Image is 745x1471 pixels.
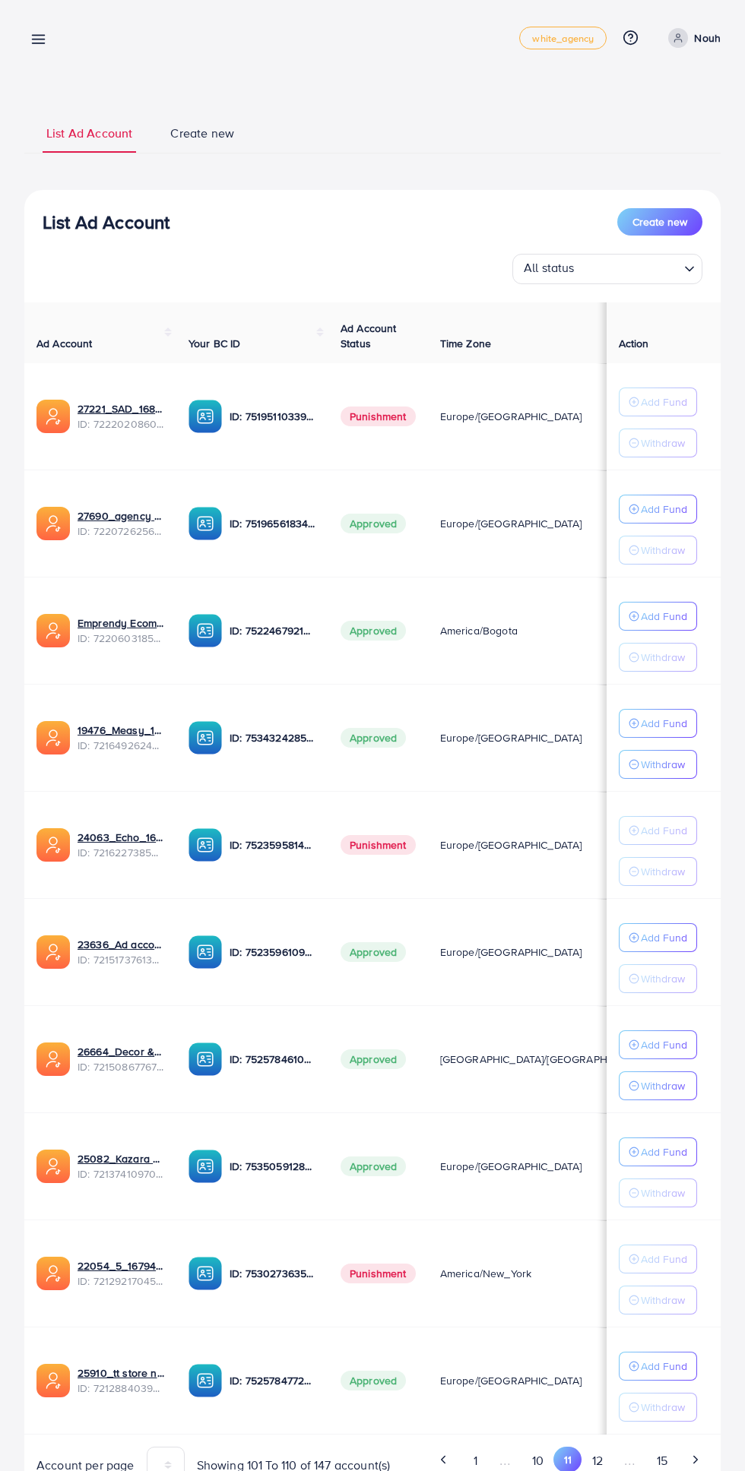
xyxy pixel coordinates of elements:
[641,648,685,666] p: Withdraw
[641,1184,685,1202] p: Withdraw
[619,1071,697,1100] button: Withdraw
[230,622,316,640] p: ID: 7522467921499799553
[619,1352,697,1381] button: Add Fund
[230,407,316,425] p: ID: 7519511033980502024
[189,721,222,754] img: ic-ba-acc.ded83a64.svg
[641,714,687,732] p: Add Fund
[619,388,697,416] button: Add Fund
[440,730,582,745] span: Europe/[GEOGRAPHIC_DATA]
[440,1266,532,1281] span: America/New_York
[341,728,406,748] span: Approved
[341,321,397,351] span: Ad Account Status
[619,536,697,565] button: Withdraw
[680,1403,734,1460] iframe: Chat
[230,1050,316,1068] p: ID: 7525784610279227409
[189,507,222,540] img: ic-ba-acc.ded83a64.svg
[641,1357,687,1375] p: Add Fund
[78,723,164,754] div: <span class='underline'>19476_Measy_1680223835600</span></br>7216492624738402306
[641,541,685,559] p: Withdraw
[78,1166,164,1182] span: ID: 7213741097078554625
[36,1257,70,1290] img: ic-ads-acc.e4c84228.svg
[519,27,607,49] a: white_agency
[641,928,687,947] p: Add Fund
[78,738,164,753] span: ID: 7216492624738402306
[440,1159,582,1174] span: Europe/[GEOGRAPHIC_DATA]
[36,721,70,754] img: ic-ads-acc.e4c84228.svg
[36,1150,70,1183] img: ic-ads-acc.e4c84228.svg
[78,524,164,539] span: ID: 7220726256516481026
[619,964,697,993] button: Withdraw
[440,1373,582,1388] span: Europe/[GEOGRAPHIC_DATA]
[78,845,164,860] span: ID: 7216227385220300802
[78,631,164,646] span: ID: 7220603185000480770
[619,709,697,738] button: Add Fund
[641,434,685,452] p: Withdraw
[230,1157,316,1175] p: ID: 7535059128432181256
[521,256,578,280] span: All status
[532,33,594,43] span: white_agency
[619,816,697,845] button: Add Fund
[36,336,93,351] span: Ad Account
[78,1258,164,1289] div: <span class='underline'>22054_5_1679477490076</span></br>7212921704593522689
[440,516,582,531] span: Europe/[GEOGRAPHIC_DATA]
[78,1365,164,1397] div: <span class='underline'>25910_tt store nl 21-03_1679395403022</span></br>7212884039676624898
[641,862,685,881] p: Withdraw
[512,254,702,284] div: Search for option
[641,970,685,988] p: Withdraw
[230,514,316,533] p: ID: 7519656183406772225
[619,923,697,952] button: Add Fund
[341,407,416,426] span: Punishment
[189,1150,222,1183] img: ic-ba-acc.ded83a64.svg
[440,336,491,351] span: Time Zone
[641,607,687,625] p: Add Fund
[619,750,697,779] button: Withdraw
[170,125,234,142] span: Create new
[341,942,406,962] span: Approved
[341,514,406,533] span: Approved
[43,211,170,233] h3: List Ad Account
[189,400,222,433] img: ic-ba-acc.ded83a64.svg
[619,643,697,672] button: Withdraw
[440,944,582,960] span: Europe/[GEOGRAPHIC_DATA]
[78,508,164,524] a: 27690_agency ad account_1681206350503
[46,125,132,142] span: List Ad Account
[579,257,678,280] input: Search for option
[694,29,721,47] p: Nouh
[641,500,687,518] p: Add Fund
[78,723,164,738] a: 19476_Measy_1680223835600
[230,943,316,961] p: ID: 7523596109601095697
[341,1264,416,1283] span: Punishment
[440,409,582,424] span: Europe/[GEOGRAPHIC_DATA]
[36,1364,70,1397] img: ic-ads-acc.e4c84228.svg
[189,614,222,647] img: ic-ba-acc.ded83a64.svg
[78,401,164,432] div: <span class='underline'>27221_SAD_1681507792366</span></br>7222020860717121538
[440,837,582,853] span: Europe/[GEOGRAPHIC_DATA]
[440,1052,651,1067] span: [GEOGRAPHIC_DATA]/[GEOGRAPHIC_DATA]
[230,1264,316,1283] p: ID: 7530273635719004167
[189,1042,222,1076] img: ic-ba-acc.ded83a64.svg
[189,1364,222,1397] img: ic-ba-acc.ded83a64.svg
[632,214,687,229] span: Create new
[78,416,164,432] span: ID: 7222020860717121538
[341,835,416,855] span: Punishment
[78,830,164,845] a: 24063_Echo_1680220651450
[641,1398,685,1416] p: Withdraw
[341,1156,406,1176] span: Approved
[619,429,697,457] button: Withdraw
[36,507,70,540] img: ic-ads-acc.e4c84228.svg
[78,1044,164,1075] div: <span class='underline'>26664_Decor & More_1679906933157</span></br>7215086776757534722
[641,1143,687,1161] p: Add Fund
[36,614,70,647] img: ic-ads-acc.e4c84228.svg
[36,935,70,969] img: ic-ads-acc.e4c84228.svg
[641,393,687,411] p: Add Fund
[341,621,406,641] span: Approved
[619,1245,697,1273] button: Add Fund
[641,821,687,840] p: Add Fund
[641,1036,687,1054] p: Add Fund
[619,1178,697,1207] button: Withdraw
[78,1258,164,1273] a: 22054_5_1679477490076
[230,729,316,747] p: ID: 7534324285708468240
[78,1044,164,1059] a: 26664_Decor & More_1679906933157
[78,401,164,416] a: 27221_SAD_1681507792366
[230,836,316,854] p: ID: 7523595814602784769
